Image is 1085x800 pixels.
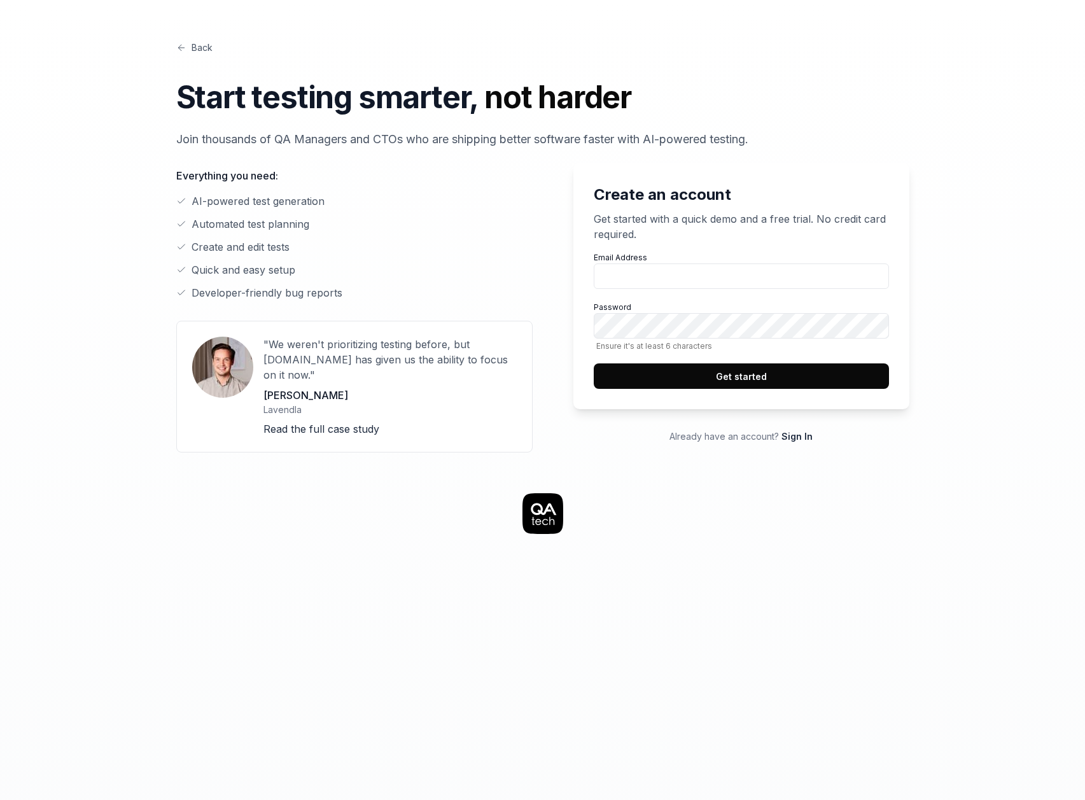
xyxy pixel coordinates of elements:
[594,313,889,339] input: PasswordEnsure it's at least 6 characters
[176,262,533,277] li: Quick and easy setup
[594,302,889,351] label: Password
[594,263,889,289] input: Email Address
[594,211,889,242] p: Get started with a quick demo and a free trial. No credit card required.
[594,252,889,289] label: Email Address
[176,41,213,54] a: Back
[594,341,889,351] span: Ensure it's at least 6 characters
[176,130,909,148] p: Join thousands of QA Managers and CTOs who are shipping better software faster with AI-powered te...
[781,431,813,442] a: Sign In
[573,430,909,443] p: Already have an account?
[176,193,533,209] li: AI-powered test generation
[176,74,909,120] h1: Start testing smarter,
[484,78,631,116] span: not harder
[192,337,253,398] img: User avatar
[263,403,517,416] p: Lavendla
[263,423,379,435] a: Read the full case study
[176,285,533,300] li: Developer-friendly bug reports
[176,239,533,255] li: Create and edit tests
[176,216,533,232] li: Automated test planning
[176,168,533,183] p: Everything you need:
[594,363,889,389] button: Get started
[263,388,517,403] p: [PERSON_NAME]
[594,183,889,206] h2: Create an account
[263,337,517,382] p: "We weren't prioritizing testing before, but [DOMAIN_NAME] has given us the ability to focus on i...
